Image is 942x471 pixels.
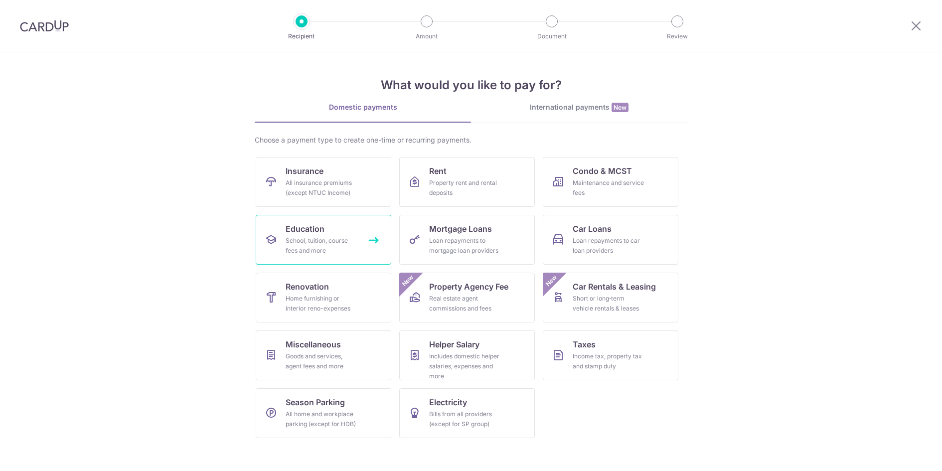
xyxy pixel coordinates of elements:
[573,281,656,293] span: Car Rentals & Leasing
[390,31,464,41] p: Amount
[429,396,467,408] span: Electricity
[429,165,447,177] span: Rent
[399,273,535,322] a: Property Agency FeeReal estate agent commissions and feesNew
[543,215,678,265] a: Car LoansLoan repayments to car loan providers
[429,281,508,293] span: Property Agency Fee
[255,76,687,94] h4: What would you like to pay for?
[429,236,501,256] div: Loan repayments to mortgage loan providers
[429,294,501,314] div: Real estate agent commissions and fees
[256,330,391,380] a: MiscellaneousGoods and services, agent fees and more
[286,236,357,256] div: School, tuition, course fees and more
[543,157,678,207] a: Condo & MCSTMaintenance and service fees
[256,273,391,322] a: RenovationHome furnishing or interior reno-expenses
[265,31,338,41] p: Recipient
[256,157,391,207] a: InsuranceAll insurance premiums (except NTUC Income)
[286,165,323,177] span: Insurance
[286,294,357,314] div: Home furnishing or interior reno-expenses
[612,103,628,112] span: New
[399,215,535,265] a: Mortgage LoansLoan repayments to mortgage loan providers
[399,157,535,207] a: RentProperty rent and rental deposits
[255,102,471,112] div: Domestic payments
[286,396,345,408] span: Season Parking
[471,102,687,113] div: International payments
[286,178,357,198] div: All insurance premiums (except NTUC Income)
[286,223,324,235] span: Education
[256,388,391,438] a: Season ParkingAll home and workplace parking (except for HDB)
[573,236,644,256] div: Loan repayments to car loan providers
[573,294,644,314] div: Short or long‑term vehicle rentals & leases
[286,338,341,350] span: Miscellaneous
[429,178,501,198] div: Property rent and rental deposits
[399,330,535,380] a: Helper SalaryIncludes domestic helper salaries, expenses and more
[573,165,632,177] span: Condo & MCST
[286,281,329,293] span: Renovation
[429,351,501,381] div: Includes domestic helper salaries, expenses and more
[573,223,612,235] span: Car Loans
[573,351,644,371] div: Income tax, property tax and stamp duty
[429,223,492,235] span: Mortgage Loans
[429,338,479,350] span: Helper Salary
[640,31,714,41] p: Review
[20,20,69,32] img: CardUp
[400,273,416,289] span: New
[573,338,596,350] span: Taxes
[515,31,589,41] p: Document
[256,215,391,265] a: EducationSchool, tuition, course fees and more
[543,273,678,322] a: Car Rentals & LeasingShort or long‑term vehicle rentals & leasesNew
[573,178,644,198] div: Maintenance and service fees
[255,135,687,145] div: Choose a payment type to create one-time or recurring payments.
[429,409,501,429] div: Bills from all providers (except for SP group)
[543,330,678,380] a: TaxesIncome tax, property tax and stamp duty
[399,388,535,438] a: ElectricityBills from all providers (except for SP group)
[286,409,357,429] div: All home and workplace parking (except for HDB)
[286,351,357,371] div: Goods and services, agent fees and more
[543,273,560,289] span: New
